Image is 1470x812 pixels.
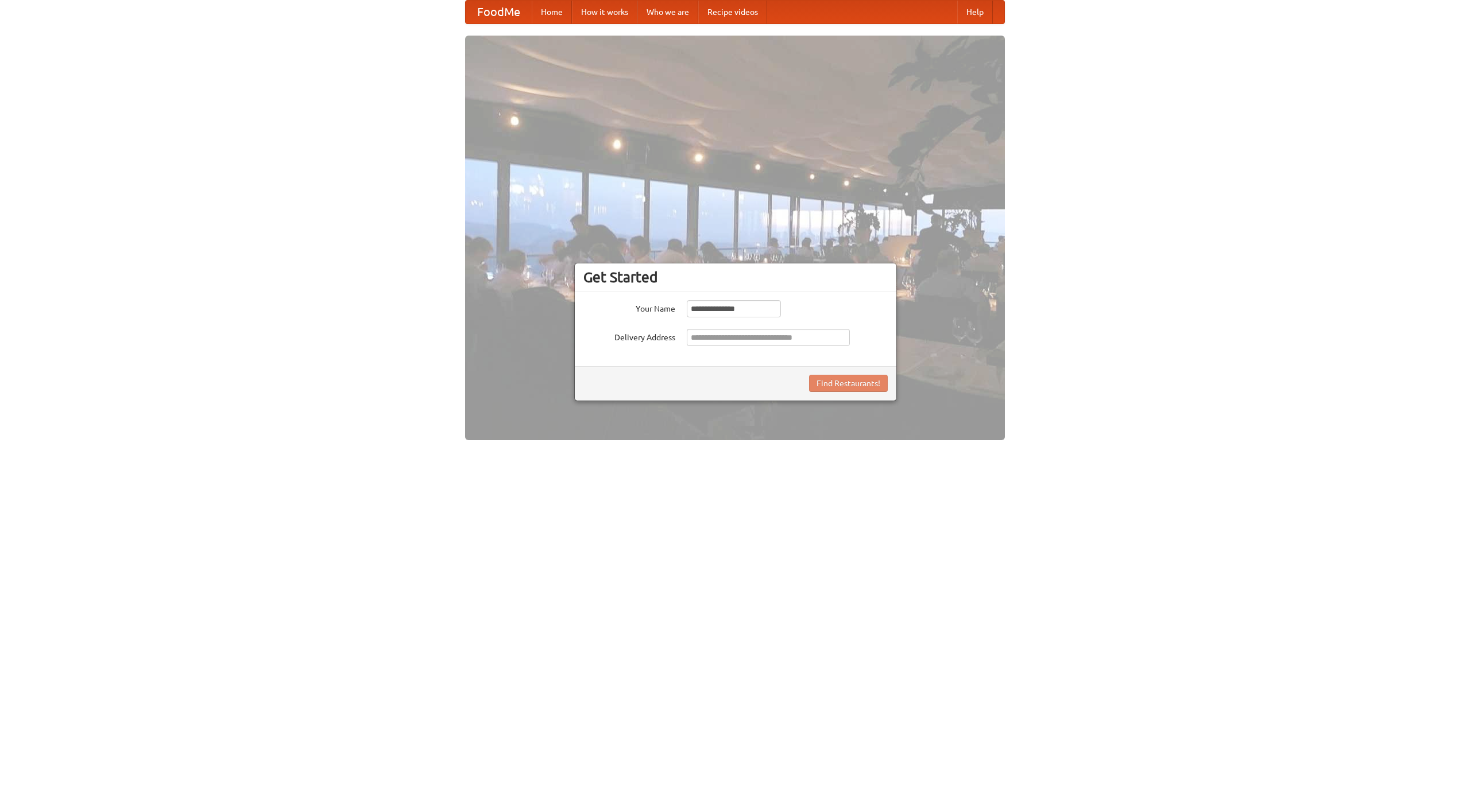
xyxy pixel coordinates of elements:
a: How it works [572,1,637,24]
button: Find Restaurants! [809,375,888,392]
a: FoodMe [466,1,532,24]
label: Your Name [583,300,675,314]
a: Home [532,1,572,24]
a: Who we are [637,1,698,24]
h3: Get Started [583,269,888,286]
a: Help [957,1,993,24]
a: Recipe videos [698,1,767,24]
label: Delivery Address [583,329,675,343]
